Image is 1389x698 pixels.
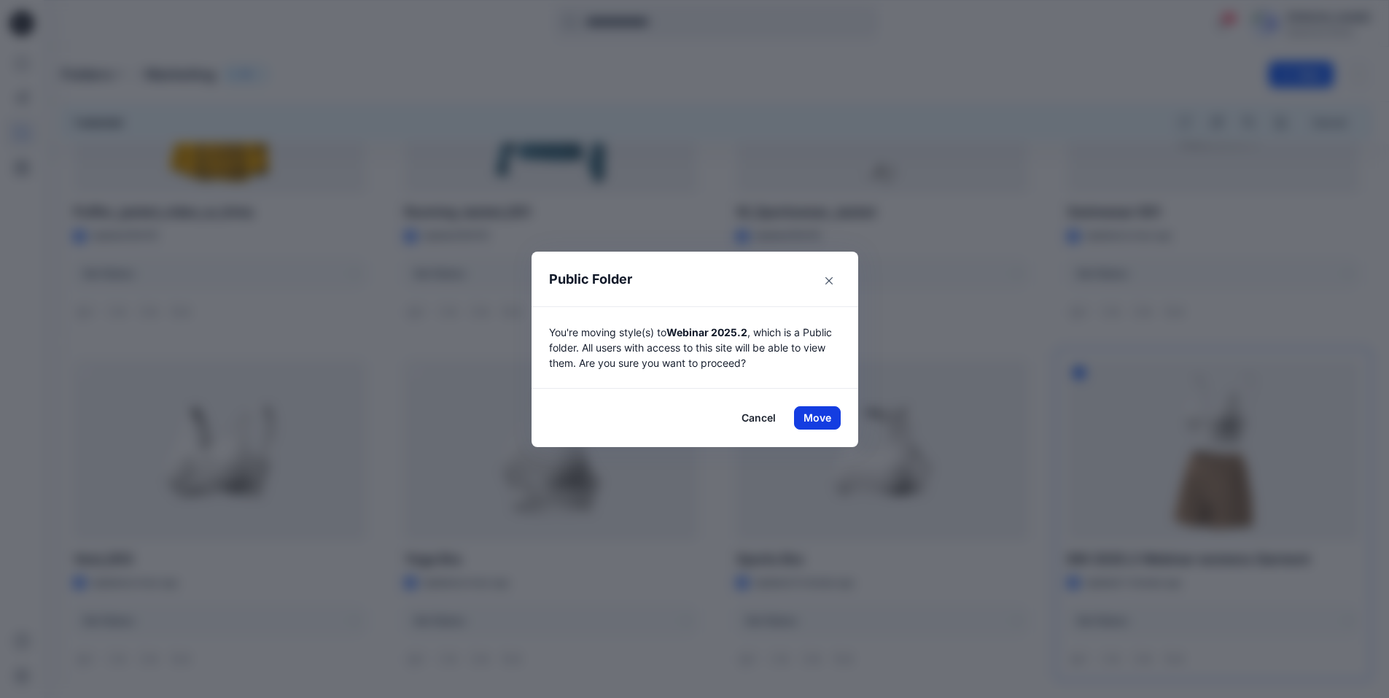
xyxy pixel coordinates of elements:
strong: Webinar 2025.2 [666,326,747,338]
p: You're moving style(s) to , which is a Public folder. All users with access to this site will be ... [549,325,841,371]
button: Cancel [732,406,785,430]
header: Public Folder [532,252,842,306]
button: Move [794,406,841,430]
button: Close [817,269,841,292]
